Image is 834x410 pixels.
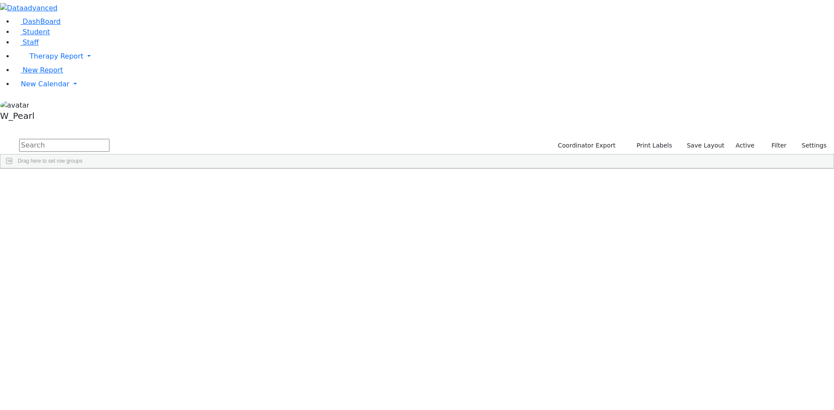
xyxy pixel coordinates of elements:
a: DashBoard [14,17,61,26]
button: Settings [791,139,831,152]
a: New Calendar [14,75,834,93]
input: Search [19,139,109,152]
a: New Report [14,66,63,74]
a: Staff [14,38,39,46]
button: Print Labels [626,139,676,152]
button: Save Layout [683,139,728,152]
span: Staff [23,38,39,46]
a: Therapy Report [14,48,834,65]
a: Student [14,28,50,36]
span: Student [23,28,50,36]
span: New Report [23,66,63,74]
span: DashBoard [23,17,61,26]
span: New Calendar [21,80,69,88]
span: Therapy Report [30,52,83,60]
button: Filter [760,139,791,152]
span: Drag here to set row groups [18,158,83,164]
button: Coordinator Export [552,139,619,152]
label: Active [732,139,758,152]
